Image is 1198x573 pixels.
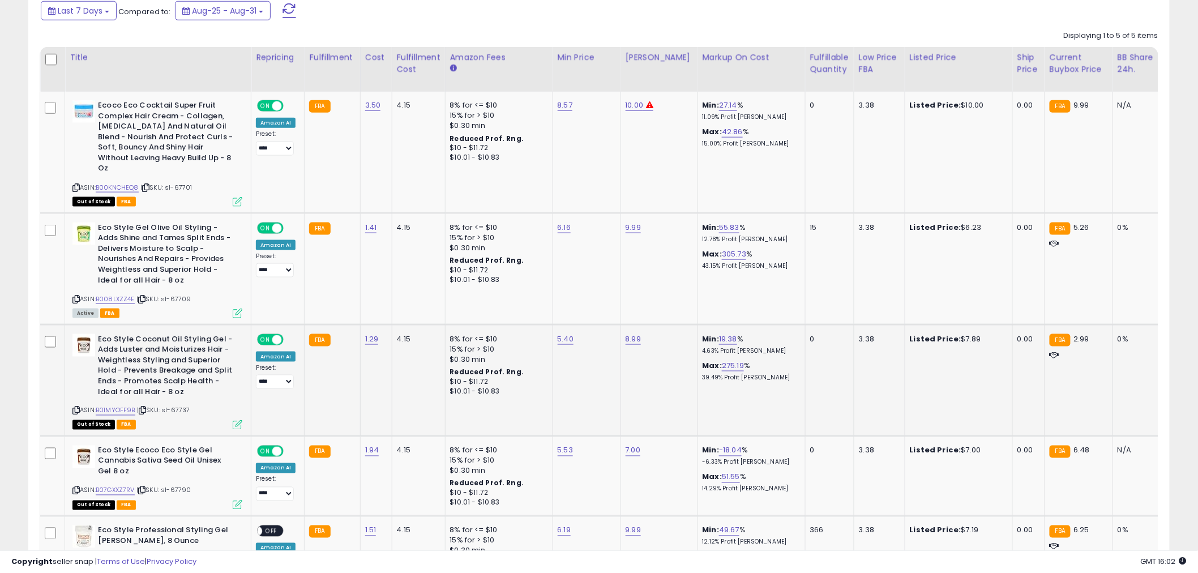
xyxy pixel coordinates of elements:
[137,406,190,415] span: | SKU: sl-67737
[117,501,136,510] span: FBA
[72,100,242,206] div: ASIN:
[450,354,544,365] div: $0.30 min
[810,525,845,536] div: 366
[859,100,896,110] div: 3.38
[1017,52,1040,75] div: Ship Price
[1064,31,1158,41] div: Displaying 1 to 5 of 5 items
[558,52,616,63] div: Min Price
[626,52,693,63] div: [PERSON_NAME]
[397,100,437,110] div: 4.15
[703,236,797,243] p: 12.78% Profit [PERSON_NAME]
[450,63,457,74] small: Amazon Fees.
[1118,52,1159,75] div: BB Share 24h.
[910,52,1008,63] div: Listed Price
[859,52,900,75] div: Low Price FBA
[309,334,330,347] small: FBA
[450,387,544,396] div: $10.01 - $10.83
[96,294,135,304] a: B008LXZZ4E
[703,360,722,371] b: Max:
[719,525,739,536] a: 49.67
[910,222,961,233] b: Listed Price:
[397,223,437,233] div: 4.15
[256,253,296,278] div: Preset:
[910,445,961,456] b: Listed Price:
[859,525,896,536] div: 3.38
[41,1,117,20] button: Last 7 Days
[397,334,437,344] div: 4.15
[97,556,145,567] a: Terms of Use
[118,6,170,17] span: Compared to:
[703,100,720,110] b: Min:
[365,525,376,536] a: 1.51
[703,472,722,482] b: Max:
[703,459,797,467] p: -6.33% Profit [PERSON_NAME]
[450,344,544,354] div: 15% for > $10
[282,446,300,456] span: OFF
[136,486,191,495] span: | SKU: sl-67790
[558,445,574,456] a: 5.53
[703,361,797,382] div: %
[72,223,242,317] div: ASIN:
[626,445,641,456] a: 7.00
[703,249,797,270] div: %
[703,374,797,382] p: 39.49% Profit [PERSON_NAME]
[703,485,797,493] p: 14.29% Profit [PERSON_NAME]
[1017,100,1036,110] div: 0.00
[258,101,272,111] span: ON
[450,466,544,476] div: $0.30 min
[1118,223,1155,233] div: 0%
[703,113,797,121] p: 11.09% Profit [PERSON_NAME]
[703,333,720,344] b: Min:
[258,446,272,456] span: ON
[1050,52,1108,75] div: Current Buybox Price
[98,223,236,288] b: Eco Style Gel Olive Oil Styling - Adds Shine and Tames Split Ends - Delivers Moisture to Scalp - ...
[1050,525,1071,538] small: FBA
[1050,334,1071,347] small: FBA
[1073,333,1089,344] span: 2.99
[309,52,355,63] div: Fulfillment
[810,52,849,75] div: Fulfillable Quantity
[262,527,280,536] span: OFF
[98,525,236,549] b: Eco Style Professional Styling Gel [PERSON_NAME], 8 Ounce
[256,118,296,128] div: Amazon AI
[859,334,896,344] div: 3.38
[1050,223,1071,235] small: FBA
[626,525,641,536] a: 9.99
[1017,525,1036,536] div: 0.00
[810,446,845,456] div: 0
[450,275,544,285] div: $10.01 - $10.83
[72,446,242,508] div: ASIN:
[450,446,544,456] div: 8% for <= $10
[72,420,115,430] span: All listings that are currently out of stock and unavailable for purchase on Amazon
[703,262,797,270] p: 43.15% Profit [PERSON_NAME]
[309,100,330,113] small: FBA
[1118,525,1155,536] div: 0%
[719,222,739,233] a: 55.83
[397,52,440,75] div: Fulfillment Cost
[365,52,387,63] div: Cost
[72,501,115,510] span: All listings that are currently out of stock and unavailable for purchase on Amazon
[256,52,299,63] div: Repricing
[72,309,99,318] span: All listings currently available for purchase on Amazon
[703,538,797,546] p: 12.12% Profit [PERSON_NAME]
[722,360,744,371] a: 275.19
[558,222,571,233] a: 6.16
[910,223,1004,233] div: $6.23
[11,556,53,567] strong: Copyright
[810,100,845,110] div: 0
[703,140,797,148] p: 15.00% Profit [PERSON_NAME]
[910,334,1004,344] div: $7.89
[1017,334,1036,344] div: 0.00
[365,445,379,456] a: 1.94
[703,525,720,536] b: Min:
[175,1,271,20] button: Aug-25 - Aug-31
[626,100,644,111] a: 10.00
[910,333,961,344] b: Listed Price:
[365,222,377,233] a: 1.41
[703,445,720,456] b: Min:
[719,445,742,456] a: -18.04
[558,100,573,111] a: 8.57
[11,557,196,567] div: seller snap | |
[450,478,524,488] b: Reduced Prof. Rng.
[859,446,896,456] div: 3.38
